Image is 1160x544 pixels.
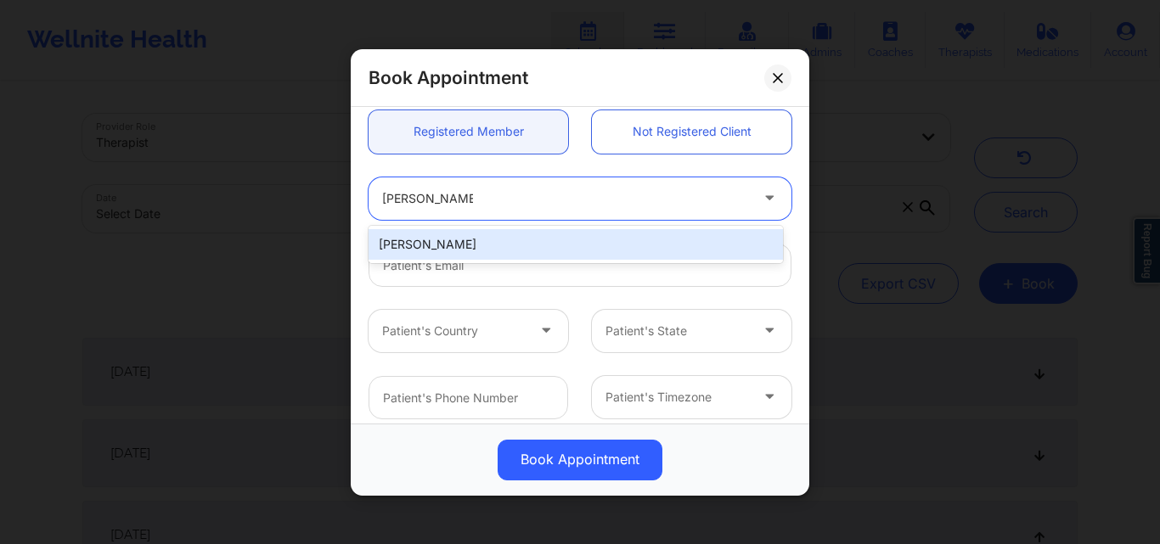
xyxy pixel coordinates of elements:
[369,375,568,418] input: Patient's Phone Number
[369,243,791,286] input: Patient's Email
[498,439,662,480] button: Book Appointment
[369,229,783,260] div: [PERSON_NAME]
[369,109,568,153] a: Registered Member
[592,109,791,153] a: Not Registered Client
[369,66,528,89] h2: Book Appointment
